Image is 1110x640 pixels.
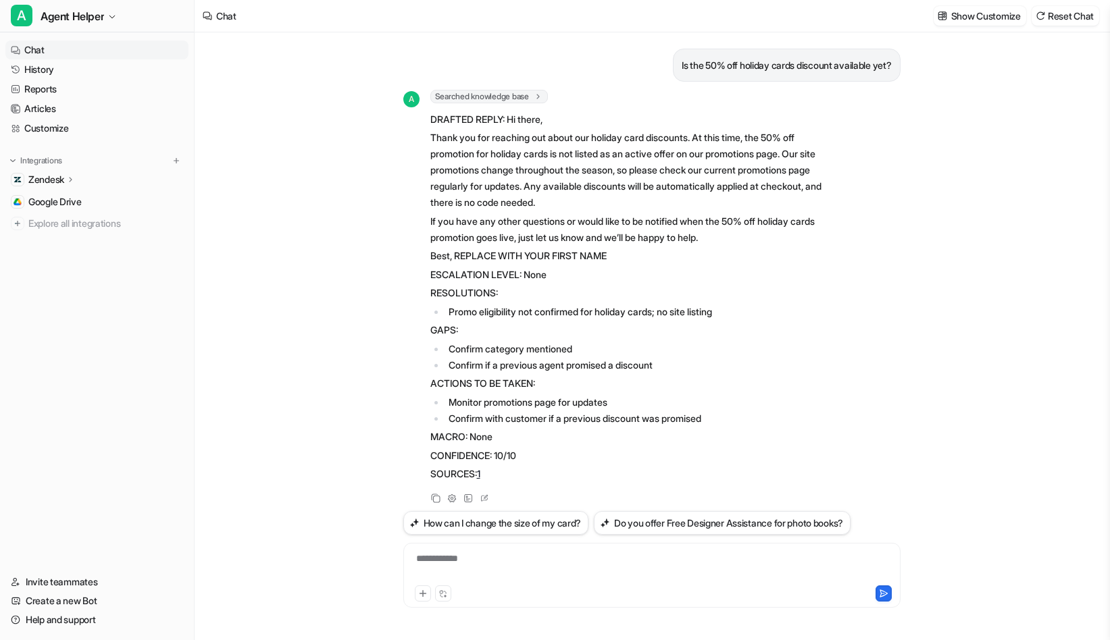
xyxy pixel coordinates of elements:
a: History [5,60,188,79]
p: Show Customize [951,9,1021,23]
span: Explore all integrations [28,213,183,234]
p: MACRO: None [430,429,826,445]
li: Monitor promotions page for updates [445,394,826,410]
a: Chat [5,41,188,59]
button: How can I change the size of my card? [403,511,589,535]
img: explore all integrations [11,217,24,230]
p: DRAFTED REPLY: Hi there, [430,111,826,128]
a: Explore all integrations [5,214,188,233]
img: Google Drive [14,198,22,206]
span: A [403,91,420,107]
a: Reports [5,80,188,99]
a: 1 [477,468,480,479]
div: Chat [216,9,236,23]
p: GAPS: [430,322,826,338]
li: Confirm with customer if a previous discount was promised [445,410,826,427]
button: Integrations [5,154,66,167]
img: menu_add.svg [172,156,181,165]
p: Is the 50% off holiday cards discount available yet? [682,57,891,74]
button: Reset Chat [1032,6,1099,26]
img: expand menu [8,156,18,165]
a: Help and support [5,610,188,629]
span: A [11,5,32,26]
p: ACTIONS TO BE TAKEN: [430,375,826,392]
img: customize [938,11,947,21]
p: CONFIDENCE: 10/10 [430,448,826,464]
a: Customize [5,119,188,138]
button: Do you offer Free Designer Assistance for photo books? [594,511,851,535]
a: Articles [5,99,188,118]
p: ESCALATION LEVEL: None [430,267,826,283]
span: Google Drive [28,195,82,209]
img: reset [1036,11,1045,21]
button: Show Customize [934,6,1026,26]
li: Promo eligibility not confirmed for holiday cards; no site listing [445,304,826,320]
a: Invite teammates [5,572,188,591]
img: Zendesk [14,176,22,184]
p: RESOLUTIONS: [430,285,826,301]
span: Agent Helper [41,7,104,26]
p: Best, REPLACE WITH YOUR FIRST NAME [430,248,826,264]
span: Searched knowledge base [430,90,548,103]
p: Thank you for reaching out about our holiday card discounts. At this time, the 50% off promotion ... [430,130,826,211]
p: SOURCES: [430,466,826,482]
li: Confirm category mentioned [445,341,826,357]
a: Google DriveGoogle Drive [5,192,188,211]
p: Integrations [20,155,62,166]
li: Confirm if a previous agent promised a discount [445,357,826,373]
a: Create a new Bot [5,591,188,610]
p: If you have any other questions or would like to be notified when the 50% off holiday cards promo... [430,213,826,246]
p: Zendesk [28,173,64,186]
